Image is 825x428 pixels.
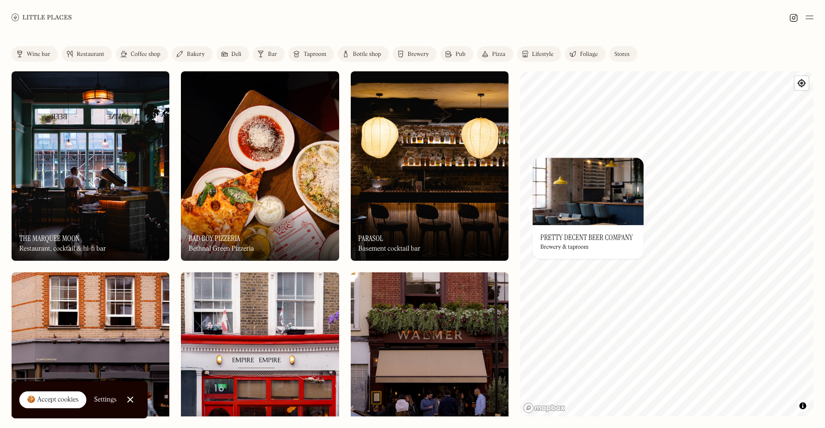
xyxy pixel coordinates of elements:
a: Bar [253,46,285,62]
div: Brewery & taproom [540,244,589,251]
a: Bottle shop [338,46,389,62]
div: Deli [232,52,242,57]
div: Stores [614,52,630,57]
button: Find my location [795,76,809,90]
a: Close Cookie Popup [121,390,140,409]
div: Bar [268,52,277,57]
div: Taproom [303,52,326,57]
div: Coffee shop [131,52,160,57]
a: Pretty Decent Beer CompanyPretty Decent Beer CompanyPretty Decent Beer CompanyBrewery & taproom [533,158,644,259]
img: The Marquee Moon [12,71,169,261]
div: Wine bar [27,52,50,57]
span: Toggle attribution [800,401,806,411]
div: Bottle shop [353,52,381,57]
a: Coffee shop [116,46,168,62]
h3: The Marquee Moon [19,234,80,243]
img: Bad Boy Pizzeria [181,71,339,261]
div: Bethnal Green Pizzeria [189,245,254,253]
div: Restaurant [77,52,104,57]
div: Pizza [492,52,506,57]
img: Pretty Decent Beer Company [533,158,644,225]
a: Taproom [289,46,334,62]
h3: Bad Boy Pizzeria [189,234,240,243]
a: Stores [609,46,637,62]
a: ParasolParasolParasolBasement cocktail bar [351,71,509,261]
div: 🍪 Accept cookies [27,395,79,405]
a: Foliage [565,46,605,62]
a: 🍪 Accept cookies [19,391,86,409]
a: Restaurant [62,46,112,62]
a: The Marquee MoonThe Marquee MoonThe Marquee MoonRestaurant, cocktail & hi-fi bar [12,71,169,261]
a: Deli [217,46,249,62]
a: Pub [440,46,473,62]
a: Wine bar [12,46,58,62]
a: Pizza [477,46,513,62]
div: Basement cocktail bar [358,245,421,253]
a: Lifestyle [517,46,561,62]
div: Restaurant, cocktail & hi-fi bar [19,245,106,253]
h3: Parasol [358,234,384,243]
div: Brewery [408,52,429,57]
canvas: Map [520,71,813,416]
div: Bakery [187,52,205,57]
div: Foliage [580,52,598,57]
a: Settings [94,389,117,411]
img: Parasol [351,71,509,261]
h3: Pretty Decent Beer Company [540,233,633,242]
button: Toggle attribution [797,400,809,412]
a: Bad Boy PizzeriaBad Boy PizzeriaBad Boy PizzeriaBethnal Green Pizzeria [181,71,339,261]
div: Lifestyle [532,52,553,57]
a: Brewery [393,46,437,62]
a: Mapbox homepage [523,402,565,414]
a: Bakery [172,46,212,62]
div: Settings [94,396,117,403]
div: Pub [455,52,466,57]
